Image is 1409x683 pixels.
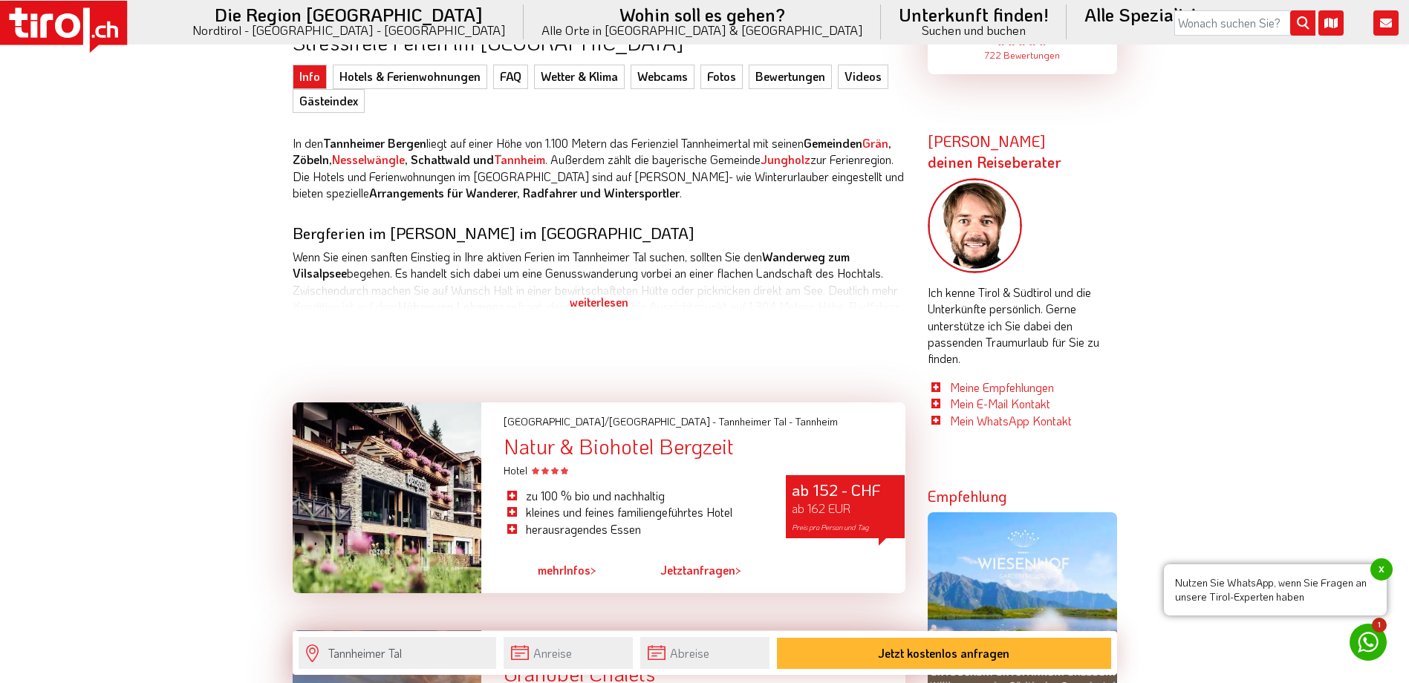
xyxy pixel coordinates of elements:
strong: Wanderweg zum Vilsalpsee [293,249,850,281]
a: Mein WhatsApp Kontakt [950,413,1072,428]
a: Grän [862,135,888,151]
input: Abreise [640,637,769,669]
p: Wenn Sie einen sanften Einstieg in Ihre aktiven Ferien im Tannheimer Tal suchen, sollten Sie den ... [293,249,905,348]
small: Suchen und buchen [899,24,1049,36]
a: Jetztanfragen> [660,553,741,587]
a: Hotels & Ferienwohnungen [333,65,487,88]
a: 722 Bewertungen [984,49,1060,61]
span: 1 [1372,618,1387,633]
span: Hotel [504,463,568,477]
a: Info [293,65,327,88]
a: Wetter & Klima [534,65,625,88]
h3: Bergferien im [PERSON_NAME] im [GEOGRAPHIC_DATA] [293,224,905,241]
a: 1 Nutzen Sie WhatsApp, wenn Sie Fragen an unsere Tirol-Experten habenx [1350,624,1387,661]
input: Wo soll's hingehen? [299,637,496,669]
span: > [590,562,596,578]
img: frag-markus.png [928,178,1023,273]
span: mehr [538,562,564,578]
strong: Gemeinden , Zöbeln, , Schattwald und [293,135,891,167]
strong: Arrangements für Wanderer, Radfahrer und Wintersportler [369,185,680,200]
span: Nutzen Sie WhatsApp, wenn Sie Fragen an unsere Tirol-Experten haben [1164,564,1387,615]
span: > [735,562,741,578]
strong: Tannheimer Bergen [323,135,426,151]
input: Anreise [504,637,633,669]
a: Bewertungen [749,65,832,88]
i: Kontakt [1373,10,1399,36]
i: Karte öffnen [1318,10,1344,36]
a: Nesselwängle [332,151,405,167]
div: Natur & Biohotel Bergzeit [504,435,905,458]
span: ab 162 EUR [792,500,850,516]
button: Jetzt kostenlos anfragen [777,638,1111,669]
small: Nordtirol - [GEOGRAPHIC_DATA] - [GEOGRAPHIC_DATA] [192,24,506,36]
div: ab 152 - CHF [786,475,905,538]
a: Mein E-Mail Kontakt [950,396,1050,411]
a: Meine Empfehlungen [950,379,1054,395]
span: Preis pro Person und Tag [792,523,869,532]
li: herausragendes Essen [504,521,764,537]
a: Videos [838,65,888,88]
li: zu 100 % bio und nachhaltig [504,488,764,504]
a: Webcams [631,65,694,88]
span: Tannheim [795,414,838,428]
div: weiterlesen [293,284,905,321]
span: deinen Reiseberater [928,152,1061,171]
strong: [PERSON_NAME] [928,131,1061,171]
a: Tannheim [494,151,545,167]
a: FAQ [493,65,528,88]
span: Jetzt [660,562,686,578]
a: Fotos [700,65,743,88]
p: In den liegt auf einer Höhe von 1.100 Metern das Ferienziel Tannheimertal mit seinen . Außerdem z... [293,135,905,202]
span: Tannheimer Tal - [718,414,793,428]
a: Jungholz [761,151,810,167]
a: mehrInfos> [538,553,596,587]
span: [GEOGRAPHIC_DATA]/[GEOGRAPHIC_DATA] - [504,414,716,428]
a: Gästeindex [293,89,365,113]
strong: Empfehlung [928,486,1007,506]
li: kleines und feines familiengeführtes Hotel [504,504,764,520]
small: Alle Orte in [GEOGRAPHIC_DATA] & [GEOGRAPHIC_DATA] [541,24,863,36]
div: Ich kenne Tirol & Südtirol und die Unterkünfte persönlich. Gerne unterstütze ich Sie dabei den pa... [928,178,1117,429]
input: Wonach suchen Sie? [1174,10,1315,36]
span: x [1370,558,1393,581]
